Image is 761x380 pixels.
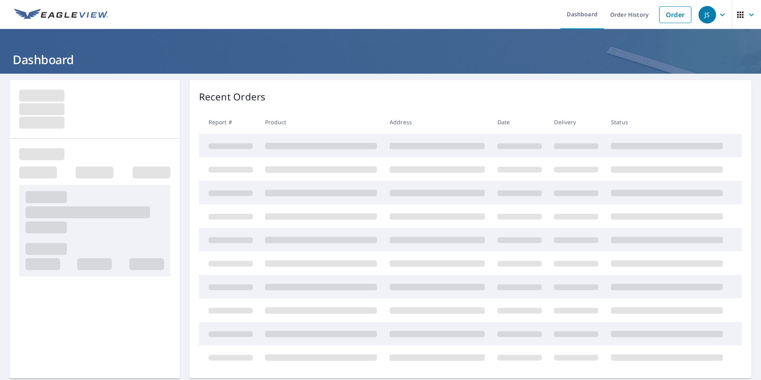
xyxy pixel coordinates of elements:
th: Date [491,110,548,134]
th: Product [259,110,383,134]
th: Address [383,110,491,134]
th: Report # [199,110,259,134]
img: EV Logo [14,9,108,21]
p: Recent Orders [199,90,266,104]
div: JS [699,6,716,24]
th: Delivery [548,110,605,134]
a: Order [659,6,691,23]
h1: Dashboard [10,51,751,68]
th: Status [605,110,729,134]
